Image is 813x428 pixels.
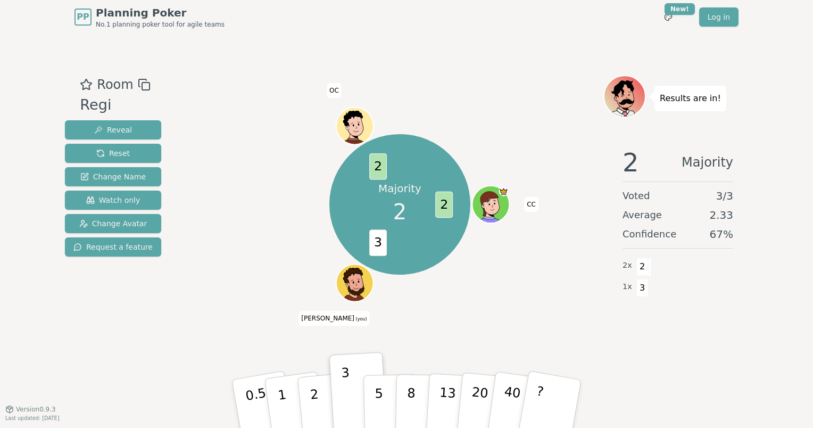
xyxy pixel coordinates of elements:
span: PP [77,11,89,23]
span: 2 [369,153,387,179]
button: Click to change your avatar [337,266,372,301]
a: Log in [699,7,739,27]
button: Reset [65,144,161,163]
span: Last updated: [DATE] [5,415,60,421]
p: 3 [341,365,353,423]
span: Voted [623,188,650,203]
span: Change Name [80,171,146,182]
span: CC is the host [499,187,508,196]
span: 67 % [710,227,733,242]
span: 3 [369,229,387,256]
span: Click to change your name [327,83,342,98]
span: 2 x [623,260,632,271]
div: New! [665,3,695,15]
button: Add as favourite [80,75,93,94]
button: Reveal [65,120,161,139]
span: Room [97,75,133,94]
span: Watch only [86,195,140,205]
span: Confidence [623,227,676,242]
span: 2 [435,191,453,217]
span: 1 x [623,281,632,293]
span: Version 0.9.3 [16,405,56,414]
span: Click to change your name [524,197,538,212]
span: Reveal [94,125,132,135]
a: PPPlanning PokerNo.1 planning poker tool for agile teams [74,5,225,29]
span: (you) [354,317,367,322]
button: Request a feature [65,237,161,257]
span: No.1 planning poker tool for agile teams [96,20,225,29]
button: Watch only [65,191,161,210]
span: Click to change your name [298,311,369,326]
span: 2.33 [709,208,733,223]
span: Request a feature [73,242,153,252]
p: Results are in! [660,91,721,106]
button: Change Avatar [65,214,161,233]
p: Majority [378,181,421,196]
span: 2 [393,196,407,228]
span: Majority [682,150,733,175]
span: Change Avatar [79,218,147,229]
span: Planning Poker [96,5,225,20]
span: 2 [623,150,639,175]
button: Version0.9.3 [5,405,56,414]
button: New! [659,7,678,27]
span: 2 [636,258,649,276]
button: Change Name [65,167,161,186]
span: Reset [96,148,130,159]
span: Average [623,208,662,223]
span: 3 [636,279,649,297]
div: Regi [80,94,150,116]
span: 3 / 3 [716,188,733,203]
